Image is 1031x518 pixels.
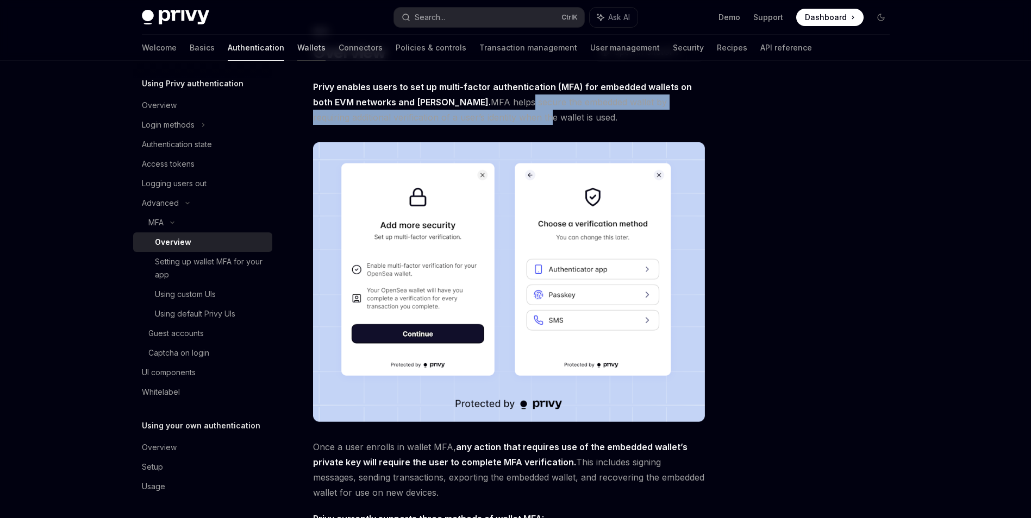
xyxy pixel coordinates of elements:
[133,252,272,285] a: Setting up wallet MFA for your app
[313,142,705,422] img: images/MFA.png
[155,307,235,320] div: Using default Privy UIs
[796,9,864,26] a: Dashboard
[313,441,688,468] strong: any action that requires use of the embedded wallet’s private key will require the user to comple...
[142,460,163,473] div: Setup
[608,12,630,23] span: Ask AI
[313,79,705,125] span: MFA helps secure the embedded wallet by requiring additional verification of a user’s identity wh...
[415,11,445,24] div: Search...
[718,12,740,23] a: Demo
[142,118,195,131] div: Login methods
[142,386,180,399] div: Whitelabel
[142,480,165,493] div: Usage
[396,35,466,61] a: Policies & controls
[142,197,179,210] div: Advanced
[133,382,272,402] a: Whitelabel
[133,438,272,457] a: Overview
[142,177,207,190] div: Logging users out
[148,346,209,359] div: Captcha on login
[133,304,272,324] a: Using default Privy UIs
[339,35,383,61] a: Connectors
[479,35,577,61] a: Transaction management
[142,157,195,170] div: Access tokens
[133,135,272,154] a: Authentication state
[133,232,272,252] a: Overview
[142,441,177,454] div: Overview
[142,138,212,151] div: Authentication state
[805,12,847,23] span: Dashboard
[590,8,638,27] button: Ask AI
[155,288,216,301] div: Using custom UIs
[753,12,783,23] a: Support
[133,457,272,477] a: Setup
[394,8,584,27] button: Search...CtrlK
[133,285,272,304] a: Using custom UIs
[148,327,204,340] div: Guest accounts
[142,366,196,379] div: UI components
[148,216,164,229] div: MFA
[590,35,660,61] a: User management
[142,77,243,90] h5: Using Privy authentication
[142,99,177,112] div: Overview
[872,9,890,26] button: Toggle dark mode
[190,35,215,61] a: Basics
[561,13,578,22] span: Ctrl K
[673,35,704,61] a: Security
[133,343,272,363] a: Captcha on login
[142,419,260,432] h5: Using your own authentication
[313,81,692,108] strong: Privy enables users to set up multi-factor authentication (MFA) for embedded wallets on both EVM ...
[133,154,272,174] a: Access tokens
[142,10,209,25] img: dark logo
[142,35,177,61] a: Welcome
[155,236,191,249] div: Overview
[133,477,272,496] a: Usage
[133,363,272,382] a: UI components
[133,96,272,115] a: Overview
[297,35,326,61] a: Wallets
[228,35,284,61] a: Authentication
[760,35,812,61] a: API reference
[313,439,705,500] span: Once a user enrolls in wallet MFA, This includes signing messages, sending transactions, exportin...
[133,324,272,343] a: Guest accounts
[717,35,747,61] a: Recipes
[155,255,266,281] div: Setting up wallet MFA for your app
[133,174,272,193] a: Logging users out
